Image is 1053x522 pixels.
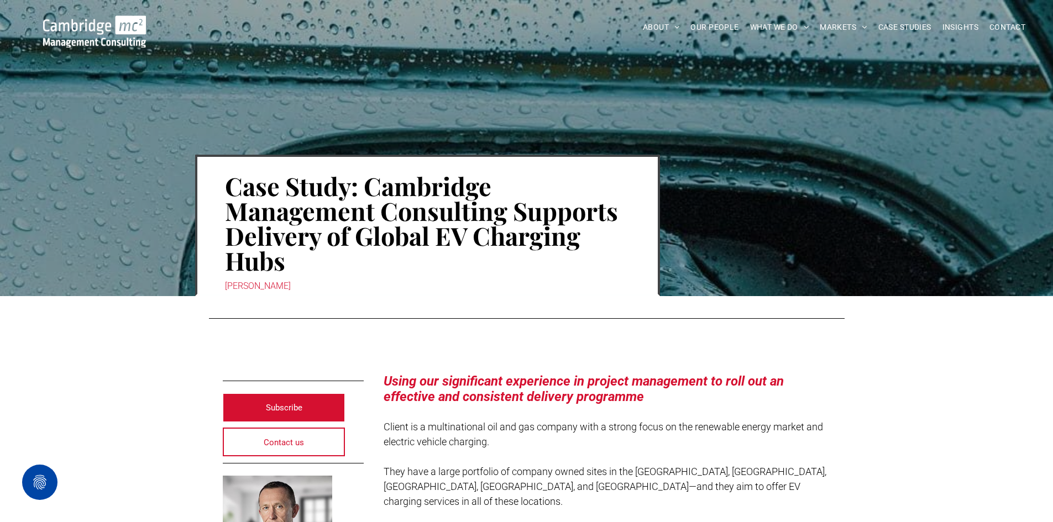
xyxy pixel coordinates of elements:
[225,172,630,274] h1: Case Study: Cambridge Management Consulting Supports Delivery of Global EV Charging Hubs
[384,373,784,404] span: Using our significant experience in project management to roll out an effective and consistent de...
[384,466,826,507] span: They have a large portfolio of company owned sites in the [GEOGRAPHIC_DATA], [GEOGRAPHIC_DATA], [...
[266,394,302,421] span: Subscribe
[685,19,744,36] a: OUR PEOPLE
[43,17,146,29] a: Your Business Transformed | Cambridge Management Consulting
[264,429,304,456] span: Contact us
[984,19,1031,36] a: CONTACT
[814,19,872,36] a: MARKETS
[223,393,345,422] a: Subscribe
[937,19,984,36] a: INSIGHTS
[637,19,685,36] a: ABOUT
[223,428,345,456] a: Contact us
[43,15,146,48] img: Go to Homepage
[225,278,630,294] div: [PERSON_NAME]
[745,19,815,36] a: WHAT WE DO
[384,421,823,447] span: Client is a multinational oil and gas company with a strong focus on the renewable energy market ...
[873,19,937,36] a: CASE STUDIES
